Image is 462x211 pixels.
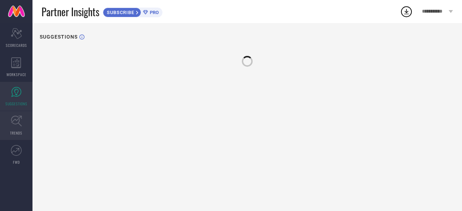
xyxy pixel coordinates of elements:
span: TRENDS [10,130,22,136]
span: SCORECARDS [6,43,27,48]
span: SUGGESTIONS [5,101,27,106]
span: FWD [13,159,20,165]
a: SUBSCRIBEPRO [103,6,162,17]
span: Partner Insights [42,4,99,19]
h1: SUGGESTIONS [40,34,78,40]
div: Open download list [400,5,413,18]
span: WORKSPACE [6,72,26,77]
span: PRO [148,10,159,15]
span: SUBSCRIBE [103,10,136,15]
